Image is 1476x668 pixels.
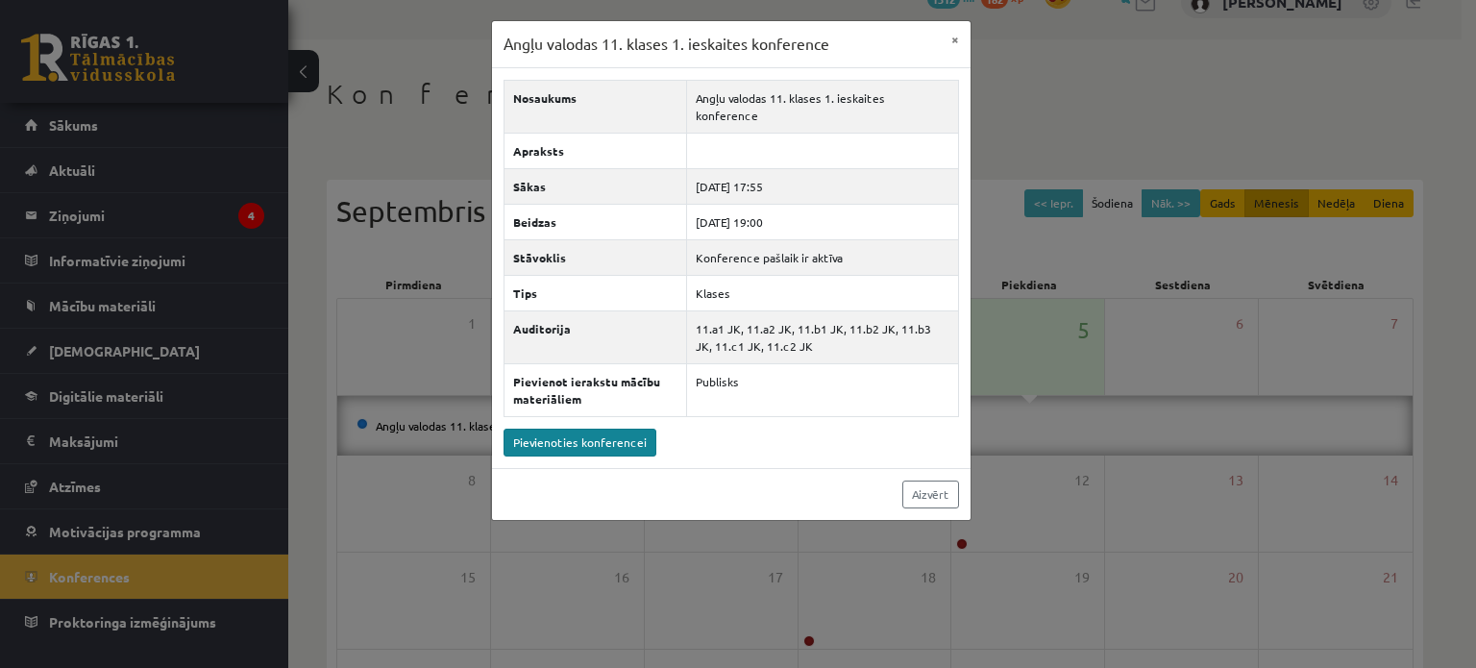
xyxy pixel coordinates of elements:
[504,363,687,416] th: Pievienot ierakstu mācību materiāliem
[940,21,971,58] button: ×
[504,168,687,204] th: Sākas
[504,429,656,457] a: Pievienoties konferencei
[504,80,687,133] th: Nosaukums
[687,310,958,363] td: 11.a1 JK, 11.a2 JK, 11.b1 JK, 11.b2 JK, 11.b3 JK, 11.c1 JK, 11.c2 JK
[504,275,687,310] th: Tips
[504,133,687,168] th: Apraksts
[504,33,829,56] h3: Angļu valodas 11. klases 1. ieskaites konference
[504,204,687,239] th: Beidzas
[687,80,958,133] td: Angļu valodas 11. klases 1. ieskaites konference
[687,168,958,204] td: [DATE] 17:55
[902,481,959,508] a: Aizvērt
[504,310,687,363] th: Auditorija
[687,204,958,239] td: [DATE] 19:00
[504,239,687,275] th: Stāvoklis
[687,239,958,275] td: Konference pašlaik ir aktīva
[687,363,958,416] td: Publisks
[687,275,958,310] td: Klases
